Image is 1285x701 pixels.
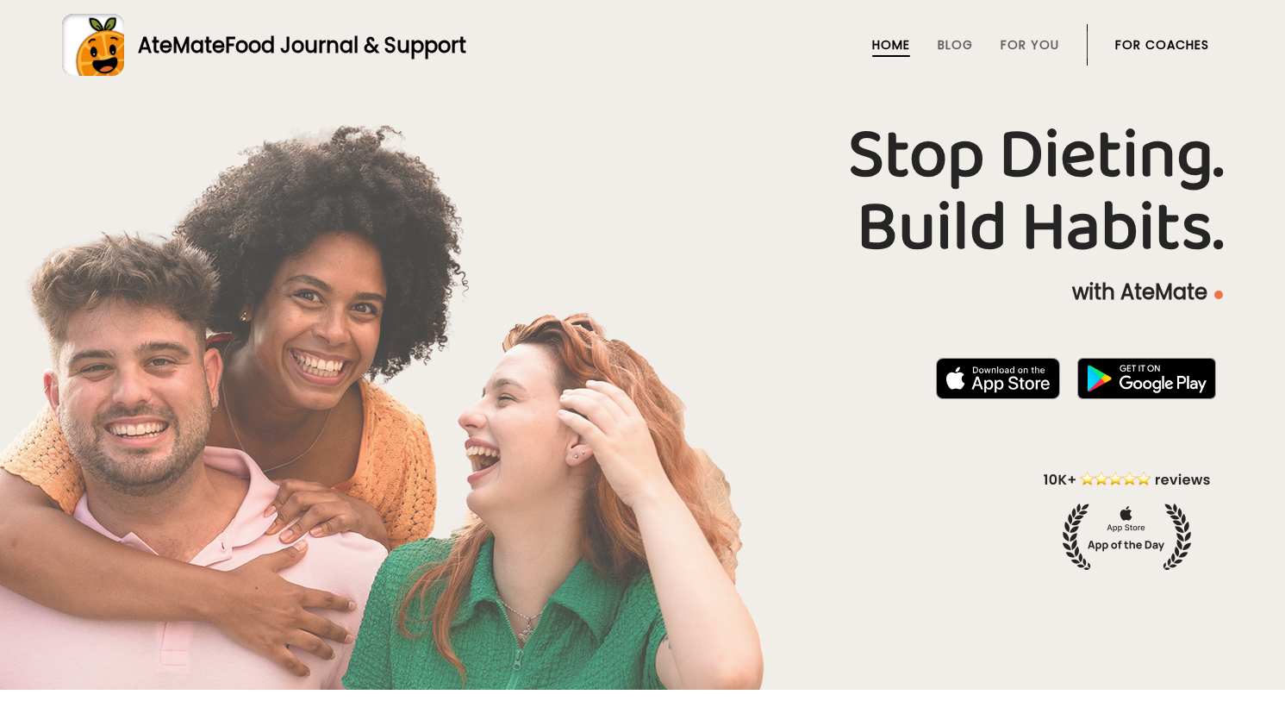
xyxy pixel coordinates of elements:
[62,279,1223,306] p: with AteMate
[872,38,910,52] a: Home
[62,120,1223,265] h1: Stop Dieting. Build Habits.
[1031,469,1223,570] img: home-hero-appoftheday.png
[124,30,466,60] div: AteMate
[936,358,1060,399] img: badge-download-apple.svg
[62,14,1223,76] a: AteMateFood Journal & Support
[938,38,973,52] a: Blog
[1077,358,1216,399] img: badge-download-google.png
[1001,38,1059,52] a: For You
[1115,38,1209,52] a: For Coaches
[225,31,466,59] span: Food Journal & Support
